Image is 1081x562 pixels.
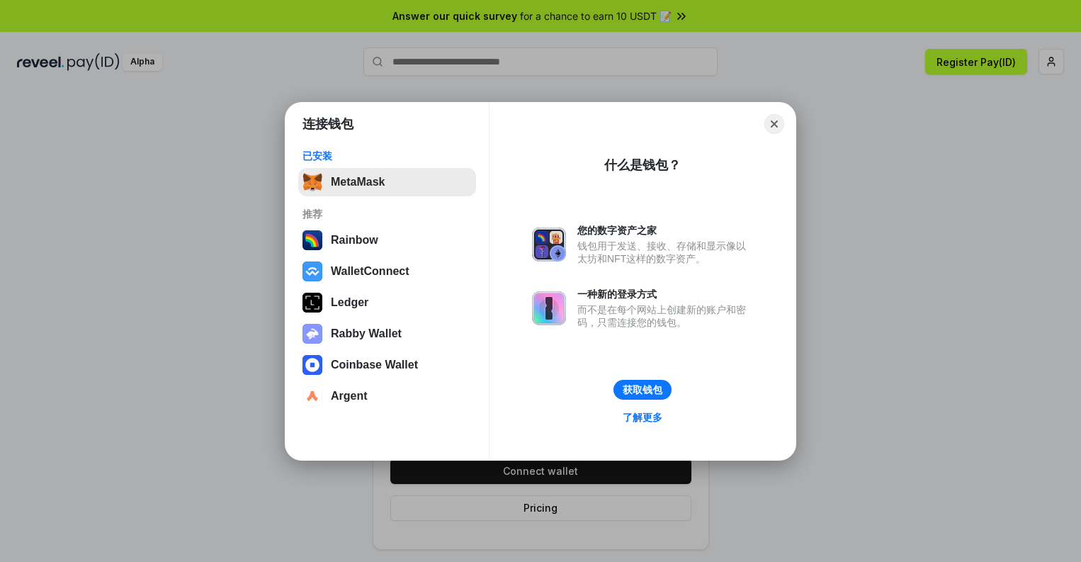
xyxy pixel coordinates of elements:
div: Coinbase Wallet [331,359,418,371]
button: MetaMask [298,168,476,196]
div: 您的数字资产之家 [577,224,753,237]
button: Ledger [298,288,476,317]
img: svg+xml,%3Csvg%20xmlns%3D%22http%3A%2F%2Fwww.w3.org%2F2000%2Fsvg%22%20fill%3D%22none%22%20viewBox... [302,324,322,344]
div: 获取钱包 [623,383,662,396]
div: Ledger [331,296,368,309]
img: svg+xml,%3Csvg%20xmlns%3D%22http%3A%2F%2Fwww.w3.org%2F2000%2Fsvg%22%20fill%3D%22none%22%20viewBox... [532,227,566,262]
img: svg+xml,%3Csvg%20xmlns%3D%22http%3A%2F%2Fwww.w3.org%2F2000%2Fsvg%22%20width%3D%2228%22%20height%3... [302,293,322,313]
img: svg+xml,%3Csvg%20fill%3D%22none%22%20height%3D%2233%22%20viewBox%3D%220%200%2035%2033%22%20width%... [302,172,322,192]
div: 推荐 [302,208,472,220]
div: Rabby Wallet [331,327,402,340]
button: Argent [298,382,476,410]
div: Argent [331,390,368,403]
div: Rainbow [331,234,378,247]
div: WalletConnect [331,265,409,278]
div: 什么是钱包？ [604,157,681,174]
div: MetaMask [331,176,385,189]
div: 已安装 [302,150,472,162]
img: svg+xml,%3Csvg%20width%3D%2228%22%20height%3D%2228%22%20viewBox%3D%220%200%2028%2028%22%20fill%3D... [302,355,322,375]
img: svg+xml,%3Csvg%20width%3D%22120%22%20height%3D%22120%22%20viewBox%3D%220%200%20120%20120%22%20fil... [302,230,322,250]
button: Close [764,114,784,134]
div: 了解更多 [623,411,662,424]
button: Rainbow [298,226,476,254]
button: WalletConnect [298,257,476,286]
div: 一种新的登录方式 [577,288,753,300]
img: svg+xml,%3Csvg%20width%3D%2228%22%20height%3D%2228%22%20viewBox%3D%220%200%2028%2028%22%20fill%3D... [302,386,322,406]
h1: 连接钱包 [302,116,353,133]
button: Rabby Wallet [298,320,476,348]
div: 钱包用于发送、接收、存储和显示像以太坊和NFT这样的数字资产。 [577,240,753,265]
div: 而不是在每个网站上创建新的账户和密码，只需连接您的钱包。 [577,303,753,329]
button: 获取钱包 [613,380,672,400]
button: Coinbase Wallet [298,351,476,379]
img: svg+xml,%3Csvg%20xmlns%3D%22http%3A%2F%2Fwww.w3.org%2F2000%2Fsvg%22%20fill%3D%22none%22%20viewBox... [532,291,566,325]
img: svg+xml,%3Csvg%20width%3D%2228%22%20height%3D%2228%22%20viewBox%3D%220%200%2028%2028%22%20fill%3D... [302,262,322,281]
a: 了解更多 [614,408,671,427]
